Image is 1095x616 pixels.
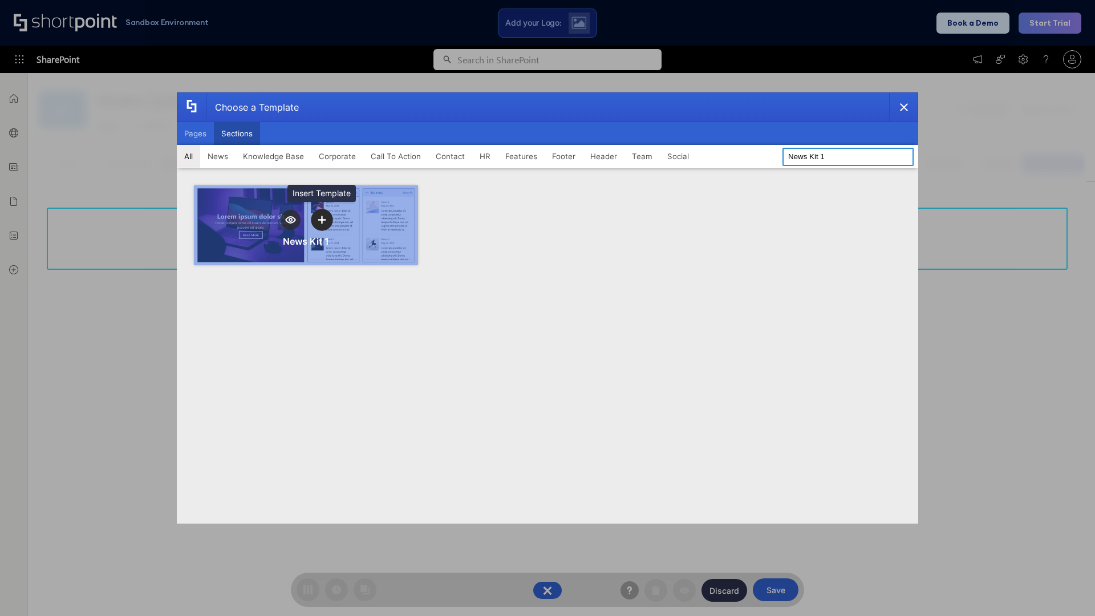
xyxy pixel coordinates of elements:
[472,145,498,168] button: HR
[177,92,918,524] div: template selector
[206,93,299,121] div: Choose a Template
[214,122,260,145] button: Sections
[428,145,472,168] button: Contact
[545,145,583,168] button: Footer
[177,122,214,145] button: Pages
[236,145,311,168] button: Knowledge Base
[498,145,545,168] button: Features
[1038,561,1095,616] iframe: Chat Widget
[283,236,329,247] div: News Kit 1
[782,148,914,166] input: Search
[583,145,624,168] button: Header
[311,145,363,168] button: Corporate
[624,145,660,168] button: Team
[200,145,236,168] button: News
[660,145,696,168] button: Social
[363,145,428,168] button: Call To Action
[177,145,200,168] button: All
